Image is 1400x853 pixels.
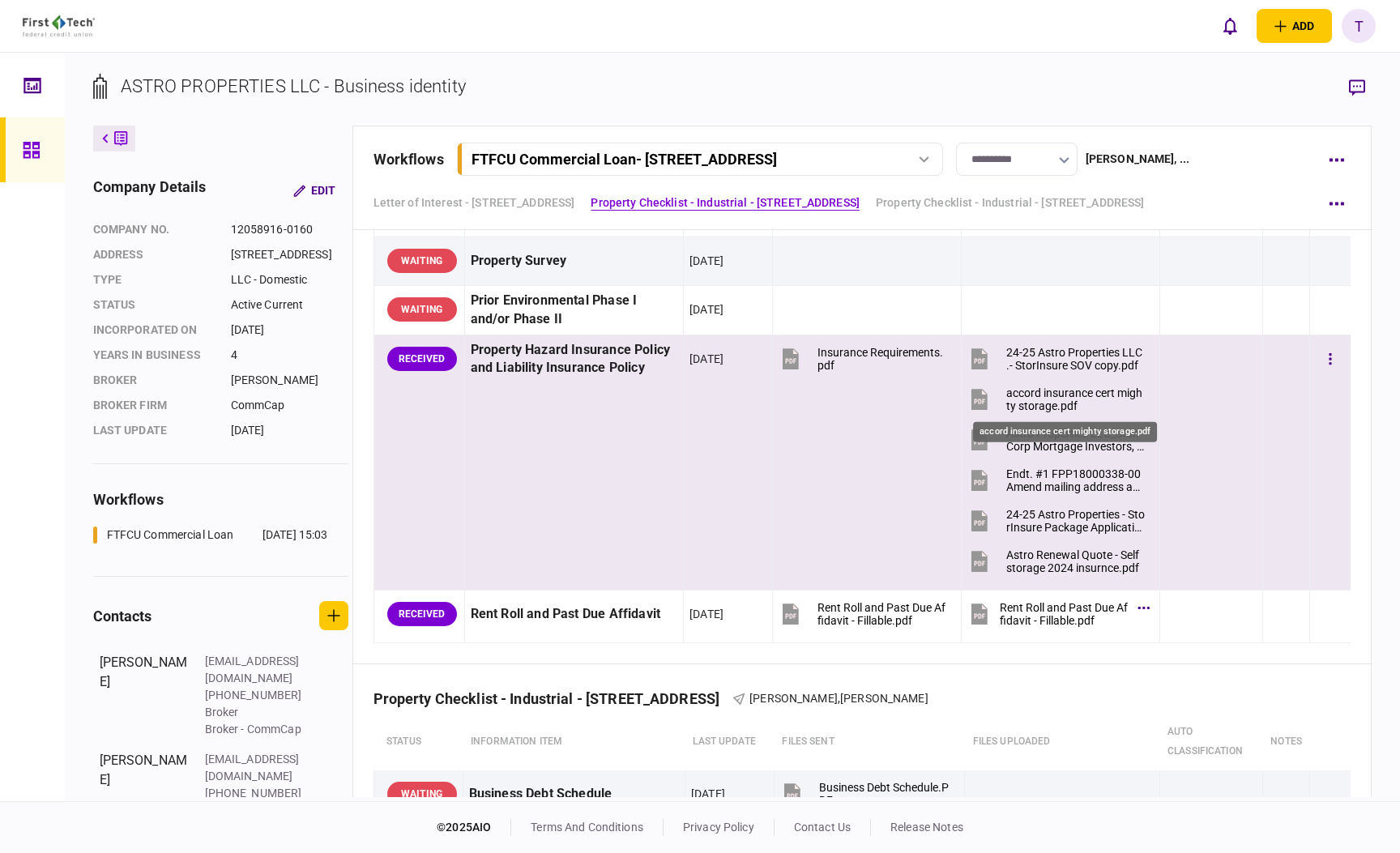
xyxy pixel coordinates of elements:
[691,786,725,802] div: [DATE]
[471,243,678,279] div: Property Survey
[373,690,733,707] div: Property Checklist - Industrial - [STREET_ADDRESS]
[1159,714,1262,770] th: auto classification
[205,721,310,738] div: Broker - CommCap
[965,714,1159,770] th: Files uploaded
[890,821,963,834] a: release notes
[472,151,777,168] div: FTFCU Commercial Loan - [STREET_ADDRESS]
[93,397,215,414] div: broker firm
[231,271,348,288] div: LLC - Domestic
[231,246,348,263] div: [STREET_ADDRESS]
[231,221,348,238] div: 12058916-0160
[93,271,215,288] div: Type
[1006,467,1146,493] div: Endt. #1 FPP18000338-00 Amend mailing address and Location #1 address and lenders for Location #2...
[205,704,310,721] div: Broker
[93,527,328,544] a: FTFCU Commercial Loan[DATE] 15:03
[1257,9,1332,43] button: open adding identity options
[689,606,723,622] div: [DATE]
[685,714,774,770] th: last update
[93,347,215,364] div: years in business
[876,194,1145,211] a: Property Checklist - Industrial - [STREET_ADDRESS]
[387,249,457,273] div: WAITING
[93,322,215,339] div: incorporated on
[779,596,947,633] button: Rent Roll and Past Due Affidavit - Fillable.pdf
[967,596,1146,633] button: Rent Roll and Past Due Affidavit - Fillable.pdf
[471,292,678,329] div: Prior Environmental Phase I and/or Phase II
[93,246,215,263] div: address
[205,751,310,785] div: [EMAIL_ADDRESS][DOMAIN_NAME]
[121,73,466,100] div: ASTRO PROPERTIES LLC - Business identity
[1006,386,1146,412] div: accord insurance cert mighty storage.pdf
[100,751,189,819] div: [PERSON_NAME]
[93,605,152,627] div: contacts
[967,422,1146,458] button: Astro Properties LLC_StanCorp Mortgage Investors, LLC_POI.pdf
[531,821,643,834] a: terms and conditions
[387,347,457,371] div: RECEIVED
[973,422,1157,442] div: accord insurance cert mighty storage.pdf
[93,176,207,205] div: company details
[457,143,943,176] button: FTFCU Commercial Loan- [STREET_ADDRESS]
[93,422,215,439] div: last update
[23,15,95,36] img: client company logo
[967,544,1146,580] button: Astro Renewal Quote - Self storage 2024 insurnce.pdf
[967,341,1146,377] button: 24-25 Astro Properties LLC.- StorInsure SOV copy.pdf
[1006,508,1146,534] div: 24-25 Astro Properties - StorInsure Package Application copy.pdf
[231,296,348,313] div: Active Current
[280,176,348,205] button: Edit
[231,397,348,414] div: CommCap
[93,372,215,389] div: Broker
[437,819,511,836] div: © 2025 AIO
[689,351,723,367] div: [DATE]
[749,692,838,705] span: [PERSON_NAME]
[817,601,947,627] div: Rent Roll and Past Due Affidavit - Fillable.pdf
[683,821,754,834] a: privacy policy
[1086,151,1189,168] div: [PERSON_NAME] , ...
[107,527,234,544] div: FTFCU Commercial Loan
[1006,548,1146,574] div: Astro Renewal Quote - Self storage 2024 insurnce.pdf
[1213,9,1247,43] button: open notifications list
[387,602,457,626] div: RECEIVED
[469,776,679,812] div: Business Debt Schedule
[100,653,189,738] div: [PERSON_NAME]
[93,296,215,313] div: status
[689,301,723,318] div: [DATE]
[967,503,1146,540] button: 24-25 Astro Properties - StorInsure Package Application copy.pdf
[967,463,1146,499] button: Endt. #1 FPP18000338-00 Amend mailing address and Location #1 address and lenders for Location #2...
[387,782,457,806] div: WAITING
[93,488,348,510] div: workflows
[817,346,947,372] div: Insurance Requirements.pdf
[774,714,964,770] th: files sent
[93,221,215,238] div: company no.
[1342,9,1376,43] button: T
[794,821,851,834] a: contact us
[471,596,678,633] div: Rent Roll and Past Due Affidavit
[231,347,348,364] div: 4
[387,297,457,322] div: WAITING
[779,341,947,377] button: Insurance Requirements.pdf
[463,714,685,770] th: Information item
[1262,714,1310,770] th: notes
[373,148,444,170] div: workflows
[819,781,950,807] div: Business Debt Schedule.PDF
[471,341,678,378] div: Property Hazard Insurance Policy and Liability Insurance Policy
[373,194,575,211] a: Letter of Interest - [STREET_ADDRESS]
[231,322,348,339] div: [DATE]
[205,785,310,802] div: [PHONE_NUMBER]
[1006,346,1146,372] div: 24-25 Astro Properties LLC.- StorInsure SOV copy.pdf
[231,372,348,389] div: [PERSON_NAME]
[838,692,840,705] span: ,
[373,714,463,770] th: status
[780,776,950,812] button: Business Debt Schedule.PDF
[205,687,310,704] div: [PHONE_NUMBER]
[231,422,348,439] div: [DATE]
[205,653,310,687] div: [EMAIL_ADDRESS][DOMAIN_NAME]
[967,382,1146,418] button: accord insurance cert mighty storage.pdf
[591,194,860,211] a: Property Checklist - Industrial - [STREET_ADDRESS]
[1000,601,1129,627] div: Rent Roll and Past Due Affidavit - Fillable.pdf
[689,253,723,269] div: [DATE]
[262,527,328,544] div: [DATE] 15:03
[840,692,928,705] span: [PERSON_NAME]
